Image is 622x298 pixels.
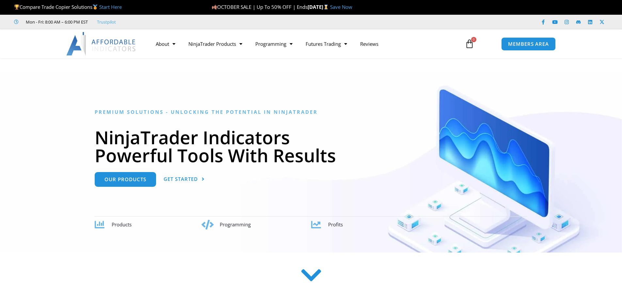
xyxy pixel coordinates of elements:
[149,36,457,51] nav: Menu
[93,5,98,9] img: 🥇
[299,36,354,51] a: Futures Trading
[212,5,217,9] img: 🍂
[97,18,116,26] a: Trustpilot
[24,18,88,26] span: Mon - Fri: 8:00 AM – 6:00 PM EST
[328,221,343,228] span: Profits
[14,5,19,9] img: 🏆
[112,221,132,228] span: Products
[330,4,352,10] a: Save Now
[508,42,549,46] span: MEMBERS AREA
[308,4,330,10] strong: [DATE]
[95,128,527,164] h1: NinjaTrader Indicators Powerful Tools With Results
[324,5,328,9] img: ⌛
[104,177,146,182] span: Our Products
[501,37,556,51] a: MEMBERS AREA
[212,4,308,10] span: OCTOBER SALE | Up To 50% OFF | Ends
[99,4,122,10] a: Start Here
[164,172,205,187] a: Get Started
[149,36,182,51] a: About
[182,36,249,51] a: NinjaTrader Products
[249,36,299,51] a: Programming
[66,32,136,56] img: LogoAI | Affordable Indicators – NinjaTrader
[471,37,476,42] span: 0
[164,177,198,182] span: Get Started
[95,109,527,115] h6: Premium Solutions - Unlocking the Potential in NinjaTrader
[220,221,251,228] span: Programming
[354,36,385,51] a: Reviews
[14,4,122,10] span: Compare Trade Copier Solutions
[455,34,484,53] a: 0
[95,172,156,187] a: Our Products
